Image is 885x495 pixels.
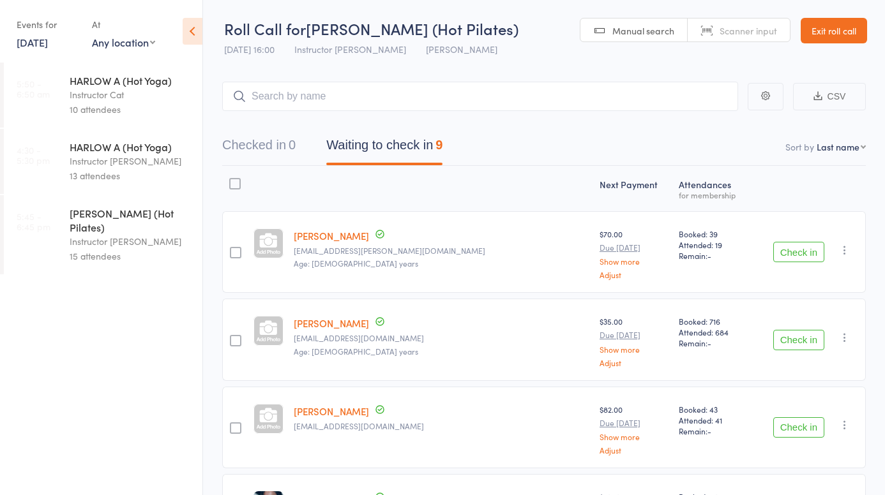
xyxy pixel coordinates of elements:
[773,242,824,262] button: Check in
[773,330,824,350] button: Check in
[70,206,192,234] div: [PERSON_NAME] (Hot Pilates)
[306,18,518,39] span: [PERSON_NAME] (Hot Pilates)
[679,404,746,415] span: Booked: 43
[679,239,746,250] span: Attended: 19
[600,243,669,252] small: Due [DATE]
[222,131,296,165] button: Checked in0
[294,404,369,418] a: [PERSON_NAME]
[600,418,669,427] small: Due [DATE]
[92,14,155,35] div: At
[600,316,669,366] div: $35.00
[294,258,418,269] span: Age: [DEMOGRAPHIC_DATA] years
[289,138,296,152] div: 0
[435,138,442,152] div: 9
[773,417,824,438] button: Check in
[17,145,50,165] time: 4:30 - 5:30 pm
[326,131,442,165] button: Waiting to check in9
[426,43,497,55] span: [PERSON_NAME]
[224,18,306,39] span: Roll Call for
[70,140,192,154] div: HARLOW A (Hot Yoga)
[294,316,369,330] a: [PERSON_NAME]
[600,257,669,265] a: Show more
[17,211,50,232] time: 5:45 - 6:45 pm
[679,337,746,348] span: Remain:
[679,415,746,425] span: Attended: 41
[70,168,192,183] div: 13 attendees
[70,87,192,102] div: Instructor Cat
[679,228,746,239] span: Booked: 39
[679,425,746,436] span: Remain:
[600,446,669,454] a: Adjust
[294,43,406,55] span: Instructor [PERSON_NAME]
[600,345,669,353] a: Show more
[222,82,738,111] input: Search by name
[600,404,669,454] div: $82.00
[720,24,777,37] span: Scanner input
[612,24,674,37] span: Manual search
[600,330,669,339] small: Due [DATE]
[294,246,589,255] small: zara.bruce@qimr.edu.au
[600,432,669,441] a: Show more
[70,234,192,249] div: Instructor [PERSON_NAME]
[70,102,192,117] div: 10 attendees
[70,249,192,263] div: 15 attendees
[785,140,814,153] label: Sort by
[4,63,202,128] a: 5:50 -6:50 amHARLOW A (Hot Yoga)Instructor Cat10 attendees
[674,172,752,205] div: Atten­dances
[600,228,669,279] div: $70.00
[679,327,746,337] span: Attended: 684
[707,425,711,436] span: -
[224,43,275,55] span: [DATE] 16:00
[679,191,746,199] div: for membership
[817,140,859,153] div: Last name
[600,358,669,367] a: Adjust
[92,35,155,49] div: Any location
[679,316,746,327] span: Booked: 716
[70,73,192,87] div: HARLOW A (Hot Yoga)
[294,229,369,242] a: [PERSON_NAME]
[679,250,746,261] span: Remain:
[70,154,192,168] div: Instructor [PERSON_NAME]
[17,35,48,49] a: [DATE]
[4,129,202,194] a: 4:30 -5:30 pmHARLOW A (Hot Yoga)Instructor [PERSON_NAME]13 attendees
[707,250,711,261] span: -
[294,346,418,357] span: Age: [DEMOGRAPHIC_DATA] years
[793,83,866,110] button: CSV
[600,270,669,279] a: Adjust
[294,334,589,343] small: ailsa.cairns1@gmail.com
[801,18,867,43] a: Exit roll call
[17,78,50,99] time: 5:50 - 6:50 am
[294,422,589,431] small: maryll.montocchio@gmail.com
[707,337,711,348] span: -
[594,172,674,205] div: Next Payment
[17,14,79,35] div: Events for
[4,195,202,274] a: 5:45 -6:45 pm[PERSON_NAME] (Hot Pilates)Instructor [PERSON_NAME]15 attendees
